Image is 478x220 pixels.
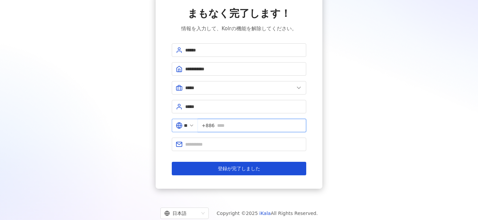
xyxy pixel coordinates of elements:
span: Copyright © 2025 All Rights Reserved. [217,209,318,217]
div: 日本語 [164,208,199,219]
span: まもなく完了します！ [188,6,291,21]
button: 登録が完了しました [172,162,306,175]
span: 情報を入力して、Kolrの機能を解除してください。 [181,25,297,33]
a: iKala [260,211,271,216]
span: 登録が完了しました [218,166,260,171]
span: +886 [202,122,214,129]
